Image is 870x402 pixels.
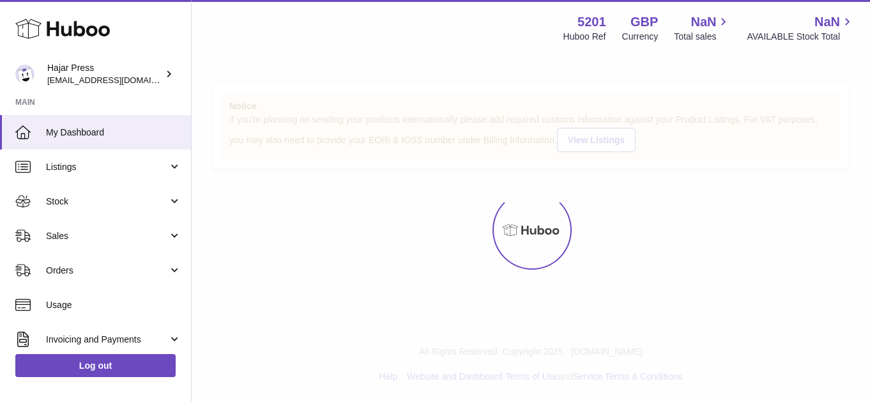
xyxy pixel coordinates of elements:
[46,161,168,173] span: Listings
[674,13,731,43] a: NaN Total sales
[563,31,606,43] div: Huboo Ref
[691,13,716,31] span: NaN
[46,265,168,277] span: Orders
[46,334,168,346] span: Invoicing and Payments
[15,65,34,84] img: editorial@hajarpress.com
[814,13,840,31] span: NaN
[630,13,658,31] strong: GBP
[747,13,855,43] a: NaN AVAILABLE Stock Total
[15,354,176,377] a: Log out
[577,13,606,31] strong: 5201
[46,299,181,311] span: Usage
[622,31,659,43] div: Currency
[674,31,731,43] span: Total sales
[46,196,168,208] span: Stock
[47,75,188,85] span: [EMAIL_ADDRESS][DOMAIN_NAME]
[747,31,855,43] span: AVAILABLE Stock Total
[46,230,168,242] span: Sales
[47,62,162,86] div: Hajar Press
[46,127,181,139] span: My Dashboard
